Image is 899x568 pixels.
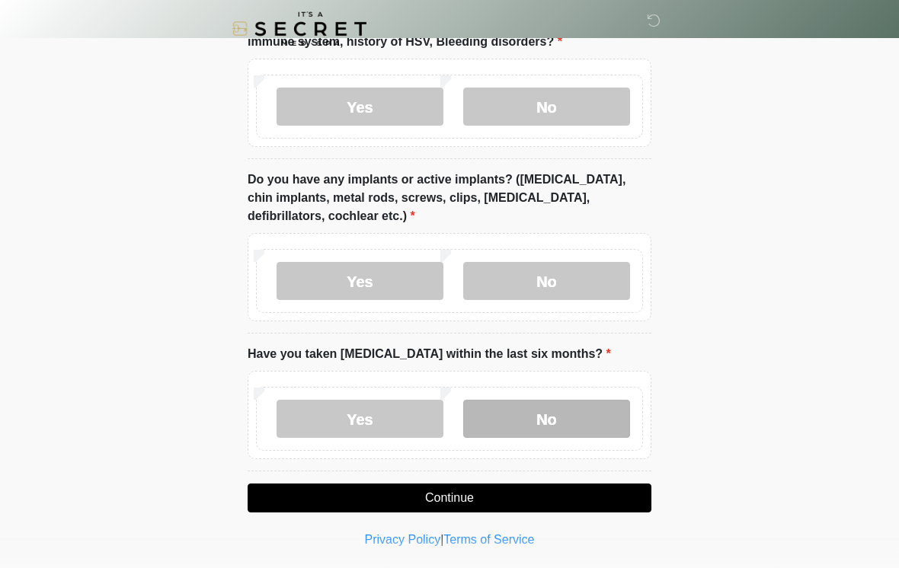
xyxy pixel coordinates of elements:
[463,88,630,126] label: No
[277,262,443,300] label: Yes
[463,400,630,438] label: No
[440,533,443,546] a: |
[463,262,630,300] label: No
[277,400,443,438] label: Yes
[248,171,651,225] label: Do you have any implants or active implants? ([MEDICAL_DATA], chin implants, metal rods, screws, ...
[443,533,534,546] a: Terms of Service
[232,11,366,46] img: It's A Secret Med Spa Logo
[248,345,611,363] label: Have you taken [MEDICAL_DATA] within the last six months?
[277,88,443,126] label: Yes
[365,533,441,546] a: Privacy Policy
[248,483,651,512] button: Continue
